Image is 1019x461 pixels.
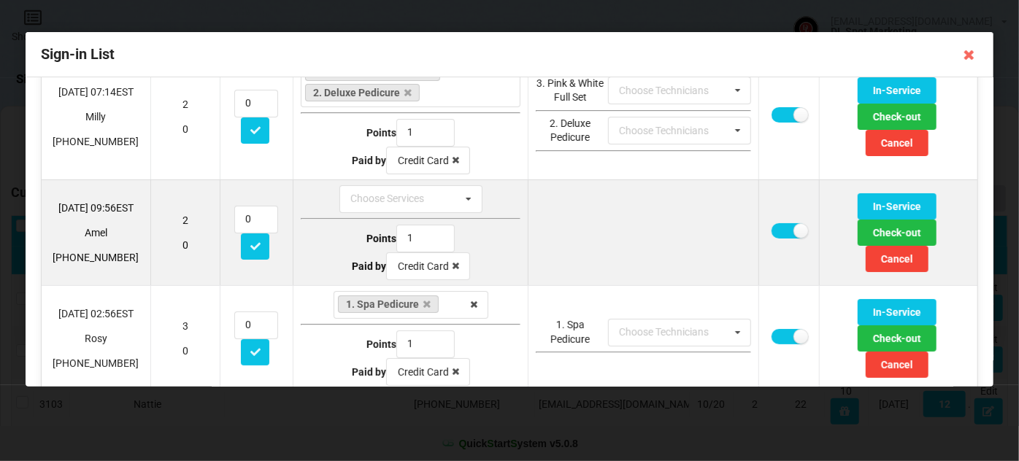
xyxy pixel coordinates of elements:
p: [PHONE_NUMBER] [49,250,143,265]
p: 2 [158,213,212,228]
b: Points [366,232,396,244]
p: 0 [158,238,212,252]
div: Credit Card [397,155,448,166]
input: Redeem [234,90,278,117]
a: 2. Deluxe Pedicure [305,84,420,101]
p: Amel [49,225,143,240]
p: [PHONE_NUMBER] [49,134,143,149]
button: Cancel [866,130,928,156]
button: In-Service [858,299,937,325]
button: Check-out [858,104,937,130]
p: 0 [158,122,212,136]
p: [DATE] 02:56 EST [49,306,143,321]
b: Points [366,338,396,349]
b: Paid by [351,155,385,166]
p: Milly [49,109,143,124]
b: Points [366,126,396,138]
p: 3 [158,319,212,333]
b: Paid by [351,366,385,378]
input: Redeem [234,206,278,233]
button: In-Service [858,193,937,220]
div: Sign-in List [26,32,993,77]
div: Credit Card [397,261,448,271]
input: Type Points [396,119,455,147]
div: Choose Technicians [615,82,730,99]
a: 1. Spa Pedicure [338,295,439,313]
p: 2 [158,97,212,112]
div: Credit Card [397,367,448,377]
button: Cancel [866,246,928,272]
p: 0 [158,344,212,358]
button: Cancel [866,352,928,378]
p: [PHONE_NUMBER] [49,356,143,371]
button: In-Service [858,77,937,104]
div: Choose Technicians [615,123,730,139]
p: [DATE] 07:14 EST [49,85,143,99]
input: Redeem [234,311,278,339]
div: 3. Pink & White Full Set [536,77,604,105]
button: Check-out [858,220,937,246]
div: Choose Services [347,190,445,207]
p: Rosy [49,331,143,346]
p: [DATE] 09:56 EST [49,201,143,215]
input: Type Points [396,225,455,252]
b: Paid by [351,260,385,272]
div: 1. Spa Pedicure [536,318,604,346]
button: Check-out [858,325,937,352]
div: Choose Technicians [615,324,730,341]
input: Type Points [396,330,455,358]
div: 2. Deluxe Pedicure [536,117,604,145]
